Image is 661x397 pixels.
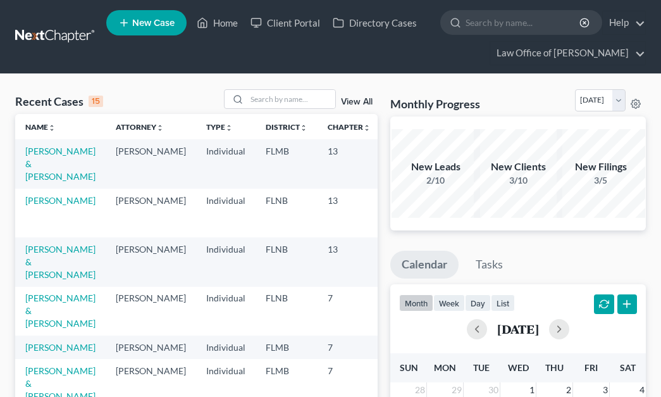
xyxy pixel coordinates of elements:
h2: [DATE] [497,322,539,336]
i: unfold_more [363,124,371,132]
td: [PERSON_NAME] [106,189,196,237]
a: Help [603,11,645,34]
div: 2/10 [392,174,480,187]
a: Districtunfold_more [266,122,307,132]
a: [PERSON_NAME] & [PERSON_NAME] [25,293,96,329]
span: Mon [434,362,456,373]
a: [PERSON_NAME] [25,342,96,353]
i: unfold_more [48,124,56,132]
div: 15 [89,96,103,107]
div: New Filings [557,160,645,174]
i: unfold_more [156,124,164,132]
span: Fri [584,362,598,373]
td: FLNB [256,237,318,286]
span: Tue [473,362,490,373]
a: Directory Cases [326,11,423,34]
input: Search by name... [247,90,335,108]
a: [PERSON_NAME] & [PERSON_NAME] [25,146,96,182]
a: Chapterunfold_more [328,122,371,132]
div: New Clients [474,160,562,174]
button: list [491,294,515,312]
i: unfold_more [225,124,233,132]
td: 13 [318,189,381,237]
a: Home [190,11,244,34]
button: month [399,294,433,312]
td: Individual [196,189,256,237]
td: [PERSON_NAME] [106,139,196,188]
a: Client Portal [244,11,326,34]
span: Sat [620,362,636,373]
td: FLNB [256,189,318,237]
a: Calendar [390,251,459,279]
span: Sun [400,362,418,373]
a: [PERSON_NAME] [25,195,96,206]
div: 3/10 [474,174,562,187]
div: Recent Cases [15,94,103,109]
a: Attorneyunfold_more [116,122,164,132]
td: [PERSON_NAME] [106,336,196,359]
a: Typeunfold_more [206,122,233,132]
span: Wed [508,362,529,373]
button: week [433,294,465,312]
td: Individual [196,287,256,336]
td: Individual [196,139,256,188]
i: unfold_more [300,124,307,132]
h3: Monthly Progress [390,96,480,111]
button: day [465,294,491,312]
td: Individual [196,336,256,359]
td: 13 [318,139,381,188]
td: 13 [318,237,381,286]
a: [PERSON_NAME] & [PERSON_NAME] [25,244,96,280]
a: View All [341,98,373,106]
a: Law Office of [PERSON_NAME] [490,42,645,65]
td: [PERSON_NAME] [106,287,196,336]
span: New Case [132,18,175,28]
td: 7 [318,336,381,359]
a: Tasks [464,251,514,279]
a: Nameunfold_more [25,122,56,132]
div: 3/5 [557,174,645,187]
td: FLMB [256,139,318,188]
input: Search by name... [466,11,581,34]
td: [PERSON_NAME] [106,237,196,286]
td: FLMB [256,336,318,359]
div: New Leads [392,160,480,174]
td: 7 [318,287,381,336]
span: Thu [545,362,564,373]
td: Individual [196,237,256,286]
td: FLNB [256,287,318,336]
